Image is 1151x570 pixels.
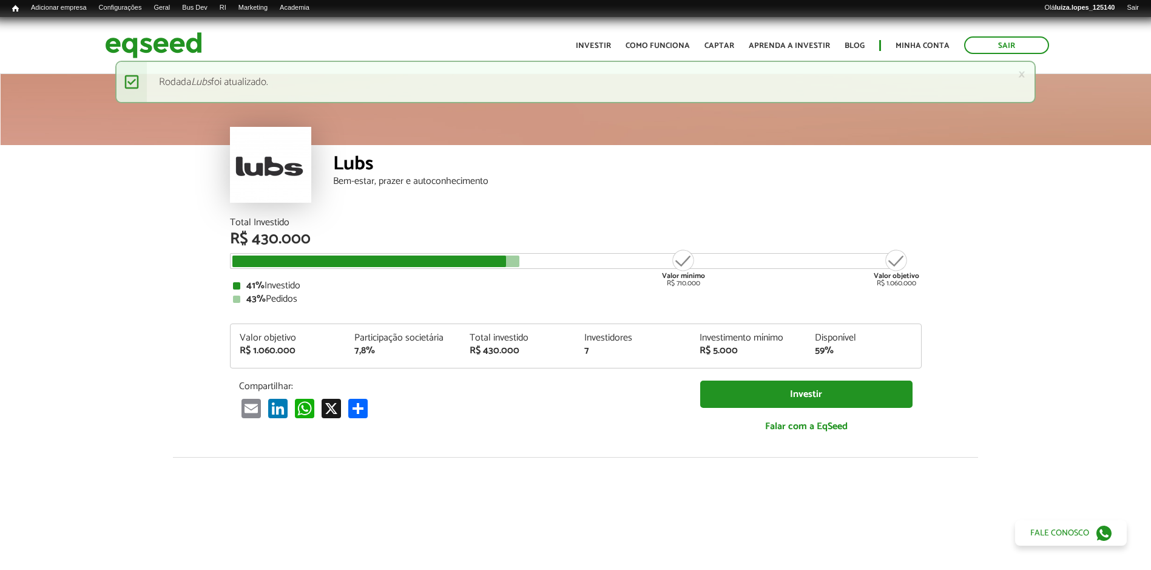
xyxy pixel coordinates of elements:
[319,398,343,418] a: X
[584,346,681,356] div: 7
[233,281,919,291] div: Investido
[661,248,706,287] div: R$ 710.000
[239,398,263,418] a: Email
[1055,4,1115,11] strong: luiza.lopes_125140
[214,3,232,13] a: RI
[246,291,266,307] strong: 43%
[232,3,274,13] a: Marketing
[266,398,290,418] a: LinkedIn
[354,333,451,343] div: Participação societária
[230,231,922,247] div: R$ 430.000
[470,346,567,356] div: R$ 430.000
[700,414,913,439] a: Falar com a EqSeed
[874,248,919,287] div: R$ 1.060.000
[749,42,830,50] a: Aprenda a investir
[25,3,93,13] a: Adicionar empresa
[470,333,567,343] div: Total investido
[12,4,19,13] span: Início
[964,36,1049,54] a: Sair
[233,294,919,304] div: Pedidos
[354,346,451,356] div: 7,8%
[1015,520,1127,546] a: Fale conosco
[240,346,337,356] div: R$ 1.060.000
[1121,3,1145,13] a: Sair
[576,42,611,50] a: Investir
[896,42,950,50] a: Minha conta
[700,333,797,343] div: Investimento mínimo
[246,277,265,294] strong: 41%
[1038,3,1121,13] a: Oláluiza.lopes_125140
[115,61,1036,103] div: Rodada foi atualizado.
[874,270,919,282] strong: Valor objetivo
[346,398,370,418] a: Compartilhar
[1018,68,1025,81] a: ×
[292,398,317,418] a: WhatsApp
[626,42,690,50] a: Como funciona
[147,3,176,13] a: Geral
[176,3,214,13] a: Bus Dev
[700,346,797,356] div: R$ 5.000
[845,42,865,50] a: Blog
[240,333,337,343] div: Valor objetivo
[700,381,913,408] a: Investir
[584,333,681,343] div: Investidores
[662,270,705,282] strong: Valor mínimo
[6,3,25,15] a: Início
[274,3,316,13] a: Academia
[239,381,682,392] p: Compartilhar:
[704,42,734,50] a: Captar
[815,333,912,343] div: Disponível
[93,3,148,13] a: Configurações
[815,346,912,356] div: 59%
[230,218,922,228] div: Total Investido
[333,177,922,186] div: Bem-estar, prazer e autoconhecimento
[191,73,211,90] em: Lubs
[333,154,922,177] div: Lubs
[105,29,202,61] img: EqSeed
